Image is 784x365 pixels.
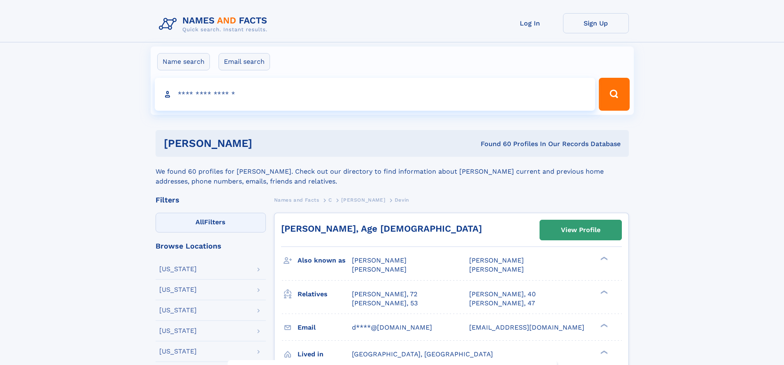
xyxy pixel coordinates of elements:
div: We found 60 profiles for [PERSON_NAME]. Check out our directory to find information about [PERSON... [156,157,629,186]
div: View Profile [561,221,600,239]
a: View Profile [540,220,621,240]
h1: [PERSON_NAME] [164,138,367,149]
span: [PERSON_NAME] [341,197,385,203]
a: Names and Facts [274,195,319,205]
a: Log In [497,13,563,33]
div: [US_STATE] [159,286,197,293]
h3: Also known as [298,253,352,267]
a: [PERSON_NAME] [341,195,385,205]
div: [US_STATE] [159,266,197,272]
div: ❯ [598,323,608,328]
label: Filters [156,213,266,232]
span: [EMAIL_ADDRESS][DOMAIN_NAME] [469,323,584,331]
img: Logo Names and Facts [156,13,274,35]
span: C [328,197,332,203]
a: [PERSON_NAME], 53 [352,299,418,308]
span: [PERSON_NAME] [352,265,407,273]
span: Devin [395,197,409,203]
h3: Lived in [298,347,352,361]
span: All [195,218,204,226]
h3: Relatives [298,287,352,301]
span: [GEOGRAPHIC_DATA], [GEOGRAPHIC_DATA] [352,350,493,358]
a: [PERSON_NAME], Age [DEMOGRAPHIC_DATA] [281,223,482,234]
div: Filters [156,196,266,204]
div: ❯ [598,256,608,261]
button: Search Button [599,78,629,111]
span: [PERSON_NAME] [352,256,407,264]
div: [US_STATE] [159,348,197,355]
div: Browse Locations [156,242,266,250]
div: ❯ [598,289,608,295]
label: Email search [219,53,270,70]
a: [PERSON_NAME], 40 [469,290,536,299]
h3: Email [298,321,352,335]
div: [US_STATE] [159,307,197,314]
a: Sign Up [563,13,629,33]
div: ❯ [598,349,608,355]
div: Found 60 Profiles In Our Records Database [366,139,621,149]
div: [US_STATE] [159,328,197,334]
a: C [328,195,332,205]
span: [PERSON_NAME] [469,265,524,273]
a: [PERSON_NAME], 47 [469,299,535,308]
label: Name search [157,53,210,70]
a: [PERSON_NAME], 72 [352,290,417,299]
span: [PERSON_NAME] [469,256,524,264]
input: search input [155,78,596,111]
